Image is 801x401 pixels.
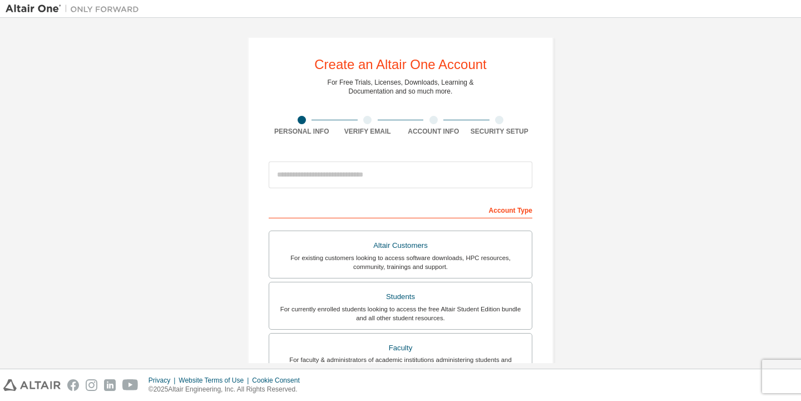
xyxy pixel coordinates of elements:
[276,340,525,356] div: Faculty
[276,305,525,322] div: For currently enrolled students looking to access the free Altair Student Edition bundle and all ...
[3,379,61,391] img: altair_logo.svg
[400,127,467,136] div: Account Info
[179,376,252,385] div: Website Terms of Use
[269,200,532,218] div: Account Type
[314,58,487,71] div: Create an Altair One Account
[67,379,79,391] img: facebook.svg
[149,376,179,385] div: Privacy
[276,289,525,305] div: Students
[467,127,533,136] div: Security Setup
[276,355,525,373] div: For faculty & administrators of academic institutions administering students and accessing softwa...
[122,379,139,391] img: youtube.svg
[276,253,525,271] div: For existing customers looking to access software downloads, HPC resources, community, trainings ...
[86,379,97,391] img: instagram.svg
[149,385,306,394] p: © 2025 Altair Engineering, Inc. All Rights Reserved.
[269,127,335,136] div: Personal Info
[335,127,401,136] div: Verify Email
[6,3,145,14] img: Altair One
[104,379,116,391] img: linkedin.svg
[252,376,306,385] div: Cookie Consent
[276,238,525,253] div: Altair Customers
[328,78,474,96] div: For Free Trials, Licenses, Downloads, Learning & Documentation and so much more.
